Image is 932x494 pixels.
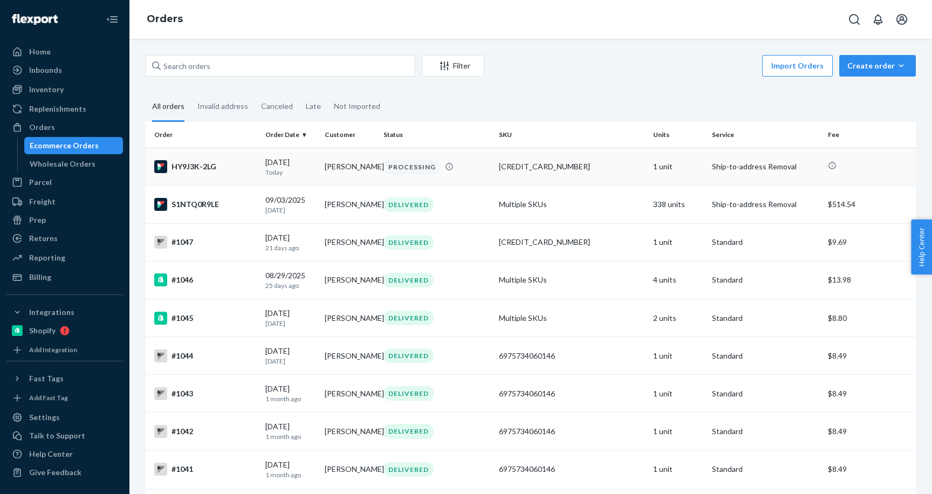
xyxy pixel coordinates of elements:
[6,193,123,210] a: Freight
[499,464,645,475] div: 6975734060146
[265,270,316,290] div: 08/29/2025
[824,450,916,488] td: $8.49
[6,211,123,229] a: Prep
[29,65,62,76] div: Inbounds
[29,104,86,114] div: Replenishments
[824,186,916,223] td: $514.54
[197,92,248,120] div: Invalid address
[6,100,123,118] a: Replenishments
[712,388,819,399] p: Standard
[6,119,123,136] a: Orders
[712,351,819,361] p: Standard
[320,337,379,375] td: [PERSON_NAME]
[824,337,916,375] td: $8.49
[6,322,123,339] a: Shopify
[712,426,819,437] p: Standard
[649,450,708,488] td: 1 unit
[265,232,316,252] div: [DATE]
[265,383,316,403] div: [DATE]
[320,223,379,261] td: [PERSON_NAME]
[29,467,81,478] div: Give Feedback
[499,237,645,248] div: [CREDIT_CARD_NUMBER]
[29,215,46,225] div: Prep
[824,122,916,148] th: Fee
[824,413,916,450] td: $8.49
[824,375,916,413] td: $8.49
[6,427,123,444] a: Talk to Support
[265,205,316,215] p: [DATE]
[708,186,823,223] td: Ship-to-address Removal
[29,252,65,263] div: Reporting
[154,273,257,286] div: #1046
[265,195,316,215] div: 09/03/2025
[24,155,124,173] a: Wholesale Orders
[649,413,708,450] td: 1 unit
[6,174,123,191] a: Parcel
[265,243,316,252] p: 21 days ago
[383,386,434,401] div: DELIVERED
[320,413,379,450] td: [PERSON_NAME]
[847,60,908,71] div: Create order
[6,464,123,481] button: Give Feedback
[29,430,85,441] div: Talk to Support
[6,43,123,60] a: Home
[499,351,645,361] div: 6975734060146
[6,344,123,356] a: Add Integration
[30,140,99,151] div: Ecommerce Orders
[383,160,441,174] div: PROCESSING
[6,249,123,266] a: Reporting
[29,122,55,133] div: Orders
[499,426,645,437] div: 6975734060146
[261,92,293,120] div: Canceled
[712,313,819,324] p: Standard
[6,230,123,247] a: Returns
[649,299,708,337] td: 2 units
[495,122,649,148] th: SKU
[6,409,123,426] a: Settings
[6,269,123,286] a: Billing
[152,92,184,122] div: All orders
[261,122,320,148] th: Order Date
[154,349,257,362] div: #1044
[147,13,183,25] a: Orders
[29,373,64,384] div: Fast Tags
[649,186,708,223] td: 338 units
[6,445,123,463] a: Help Center
[29,272,51,283] div: Billing
[154,425,257,438] div: #1042
[29,84,64,95] div: Inventory
[379,122,495,148] th: Status
[265,421,316,441] div: [DATE]
[320,261,379,299] td: [PERSON_NAME]
[867,9,889,30] button: Open notifications
[265,319,316,328] p: [DATE]
[649,148,708,186] td: 1 unit
[712,275,819,285] p: Standard
[29,325,56,336] div: Shopify
[29,196,56,207] div: Freight
[320,299,379,337] td: [PERSON_NAME]
[712,237,819,248] p: Standard
[6,81,123,98] a: Inventory
[29,307,74,318] div: Integrations
[839,55,916,77] button: Create order
[29,393,68,402] div: Add Fast Tag
[6,61,123,79] a: Inbounds
[383,197,434,212] div: DELIVERED
[265,308,316,328] div: [DATE]
[265,346,316,366] div: [DATE]
[146,55,415,77] input: Search orders
[265,470,316,479] p: 1 month ago
[891,9,913,30] button: Open account menu
[265,281,316,290] p: 25 days ago
[824,261,916,299] td: $13.98
[383,311,434,325] div: DELIVERED
[762,55,833,77] button: Import Orders
[29,449,73,459] div: Help Center
[649,375,708,413] td: 1 unit
[154,463,257,476] div: #1041
[30,159,95,169] div: Wholesale Orders
[495,299,649,337] td: Multiple SKUs
[649,261,708,299] td: 4 units
[495,261,649,299] td: Multiple SKUs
